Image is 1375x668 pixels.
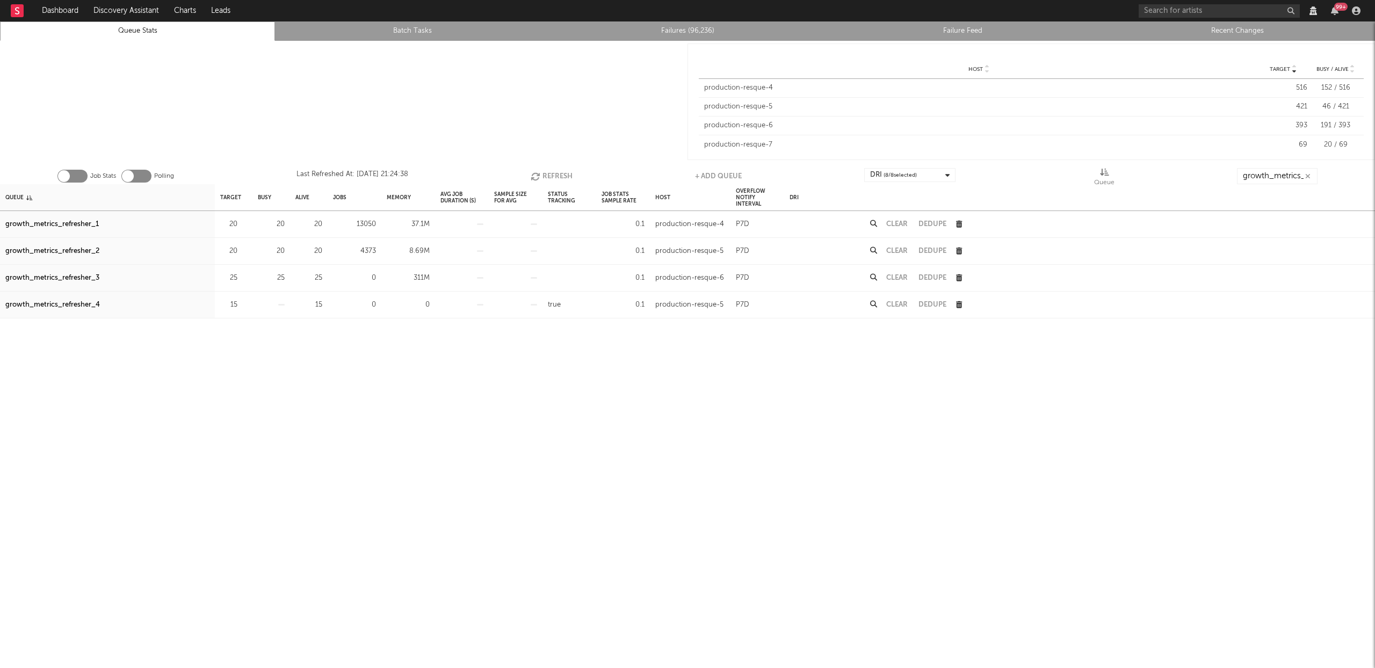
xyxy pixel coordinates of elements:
div: 311M [387,272,430,285]
button: Clear [886,248,908,255]
a: Queue Stats [6,25,269,38]
div: 15 [220,299,237,311]
div: 421 [1259,101,1307,112]
div: Queue [1094,176,1115,189]
div: 0 [333,272,376,285]
div: Avg Job Duration (s) [440,186,483,209]
div: production-resque-4 [704,83,1254,93]
button: Dedupe [918,248,946,255]
button: Dedupe [918,221,946,228]
div: 0 [387,299,430,311]
div: 15 [295,299,322,311]
div: 20 [258,245,285,258]
div: 20 [220,245,237,258]
div: 25 [295,272,322,285]
div: production-resque-4 [655,218,724,231]
span: Host [968,66,983,72]
div: 25 [258,272,285,285]
div: 13050 [333,218,376,231]
div: P7D [736,218,749,231]
div: 20 [295,245,322,258]
div: 20 [220,218,237,231]
div: 20 [258,218,285,231]
span: Target [1270,66,1290,72]
div: DRI [790,186,799,209]
a: growth_metrics_refresher_2 [5,245,99,258]
div: 99 + [1334,3,1348,11]
div: 20 / 69 [1313,140,1358,150]
div: 0.1 [602,272,645,285]
div: 69 [1259,140,1307,150]
span: Busy / Alive [1316,66,1349,72]
a: Failures (96,236) [556,25,819,38]
div: 0.1 [602,218,645,231]
div: Memory [387,186,411,209]
div: 0.1 [602,299,645,311]
button: Dedupe [918,301,946,308]
div: Queue [1094,168,1115,188]
div: DRI [870,169,917,181]
div: production-resque-5 [655,245,723,258]
div: true [548,299,561,311]
div: production-resque-7 [704,140,1254,150]
button: Clear [886,221,908,228]
a: growth_metrics_refresher_1 [5,218,99,231]
div: 191 / 393 [1313,120,1358,131]
div: production-resque-6 [655,272,724,285]
a: growth_metrics_refresher_4 [5,299,100,311]
div: Status Tracking [548,186,591,209]
button: Refresh [531,168,573,184]
div: P7D [736,299,749,311]
a: Recent Changes [1106,25,1369,38]
div: 393 [1259,120,1307,131]
div: P7D [736,245,749,258]
div: 4373 [333,245,376,258]
a: Batch Tasks [281,25,544,38]
div: 46 / 421 [1313,101,1358,112]
a: Failure Feed [831,25,1094,38]
div: P7D [736,272,749,285]
div: 152 / 516 [1313,83,1358,93]
div: Sample Size For Avg [494,186,537,209]
div: Host [655,186,670,209]
input: Search... [1237,168,1318,184]
div: Overflow Notify Interval [736,186,779,209]
button: Clear [886,301,908,308]
div: 0.1 [602,245,645,258]
div: Queue [5,186,32,209]
div: Last Refreshed At: [DATE] 21:24:38 [296,168,408,184]
div: Alive [295,186,309,209]
button: Clear [886,274,908,281]
div: production-resque-5 [704,101,1254,112]
div: Busy [258,186,271,209]
div: production-resque-6 [704,120,1254,131]
a: growth_metrics_refresher_3 [5,272,99,285]
label: Job Stats [90,170,116,183]
div: 37.1M [387,218,430,231]
div: 0 [333,299,376,311]
div: 20 [295,218,322,231]
input: Search for artists [1139,4,1300,18]
button: Dedupe [918,274,946,281]
div: 8.69M [387,245,430,258]
div: Job Stats Sample Rate [602,186,645,209]
button: 99+ [1331,6,1338,15]
div: 25 [220,272,237,285]
div: Jobs [333,186,346,209]
div: Target [220,186,241,209]
span: ( 8 / 8 selected) [884,169,917,181]
div: production-resque-5 [655,299,723,311]
div: 516 [1259,83,1307,93]
button: + Add Queue [695,168,742,184]
label: Polling [154,170,174,183]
